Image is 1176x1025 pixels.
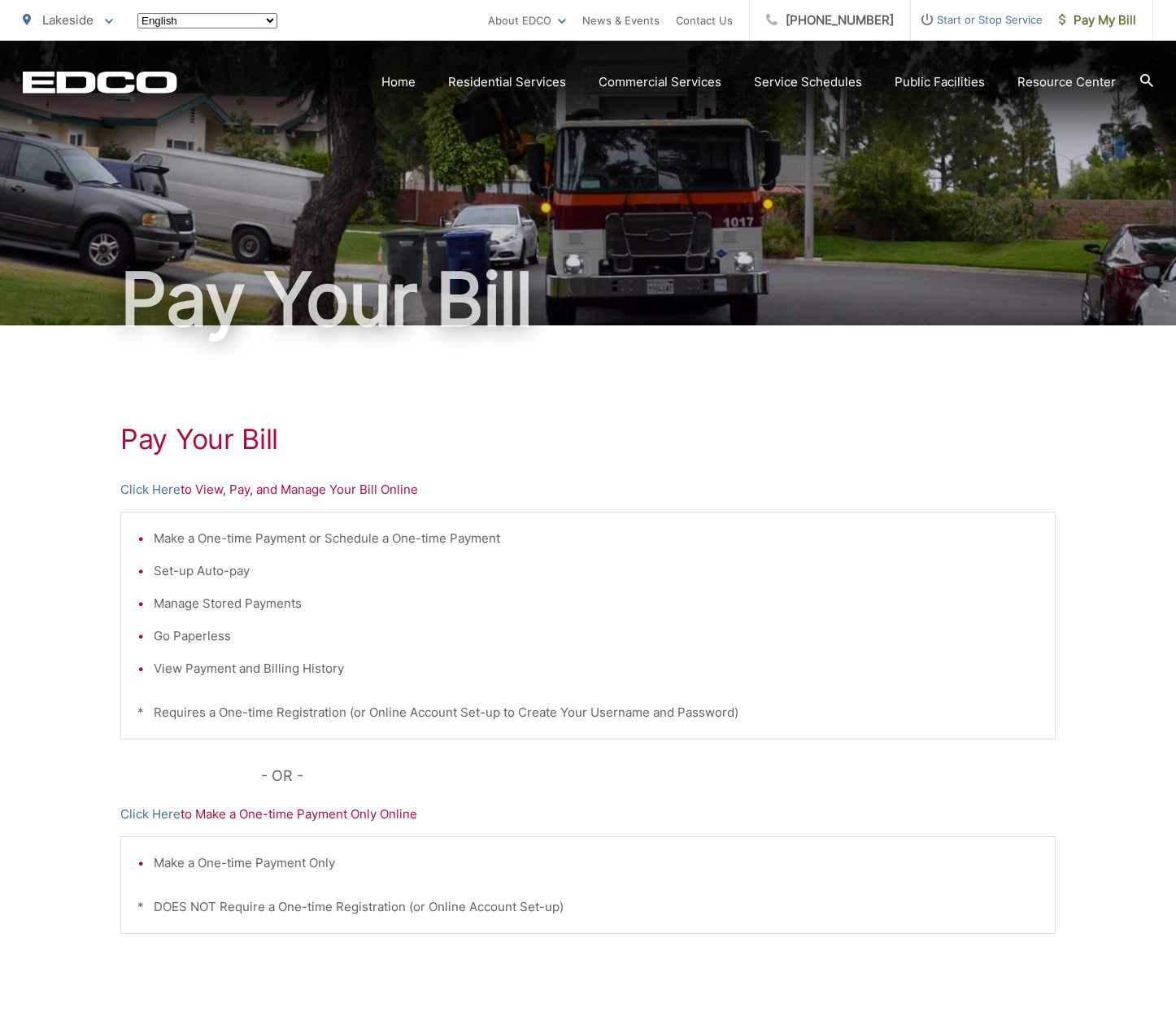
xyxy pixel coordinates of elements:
a: Residential Services [448,72,566,92]
a: Resource Center [1017,72,1116,92]
li: Go Paperless [154,626,1039,646]
a: About EDCO [488,11,566,30]
li: View Payment and Billing History [154,659,1039,678]
span: Lakeside [42,12,94,28]
a: Public Facilities [895,72,985,92]
h1: Pay Your Bill [23,259,1153,340]
a: News & Events [582,11,660,30]
p: to View, Pay, and Manage Your Bill Online [120,480,1056,499]
a: Service Schedules [754,72,862,92]
a: EDCD logo. Return to the homepage. [23,71,177,94]
p: to Make a One-time Payment Only Online [120,805,1056,824]
li: Make a One-time Payment or Schedule a One-time Payment [154,529,1039,548]
p: - OR - [261,764,1056,788]
li: Make a One-time Payment Only [154,853,1039,873]
li: Set-up Auto-pay [154,561,1039,581]
a: Contact Us [676,11,733,30]
select: Select a language [137,13,277,28]
h1: Pay Your Bill [120,423,1056,456]
a: Click Here [120,480,181,499]
a: Click Here [120,805,181,824]
p: * DOES NOT Require a One-time Registration (or Online Account Set-up) [137,897,1039,917]
span: Pay My Bill [1059,11,1136,30]
a: Home [381,72,416,92]
li: Manage Stored Payments [154,594,1039,613]
a: Commercial Services [599,72,721,92]
p: * Requires a One-time Registration (or Online Account Set-up to Create Your Username and Password) [137,703,1039,722]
